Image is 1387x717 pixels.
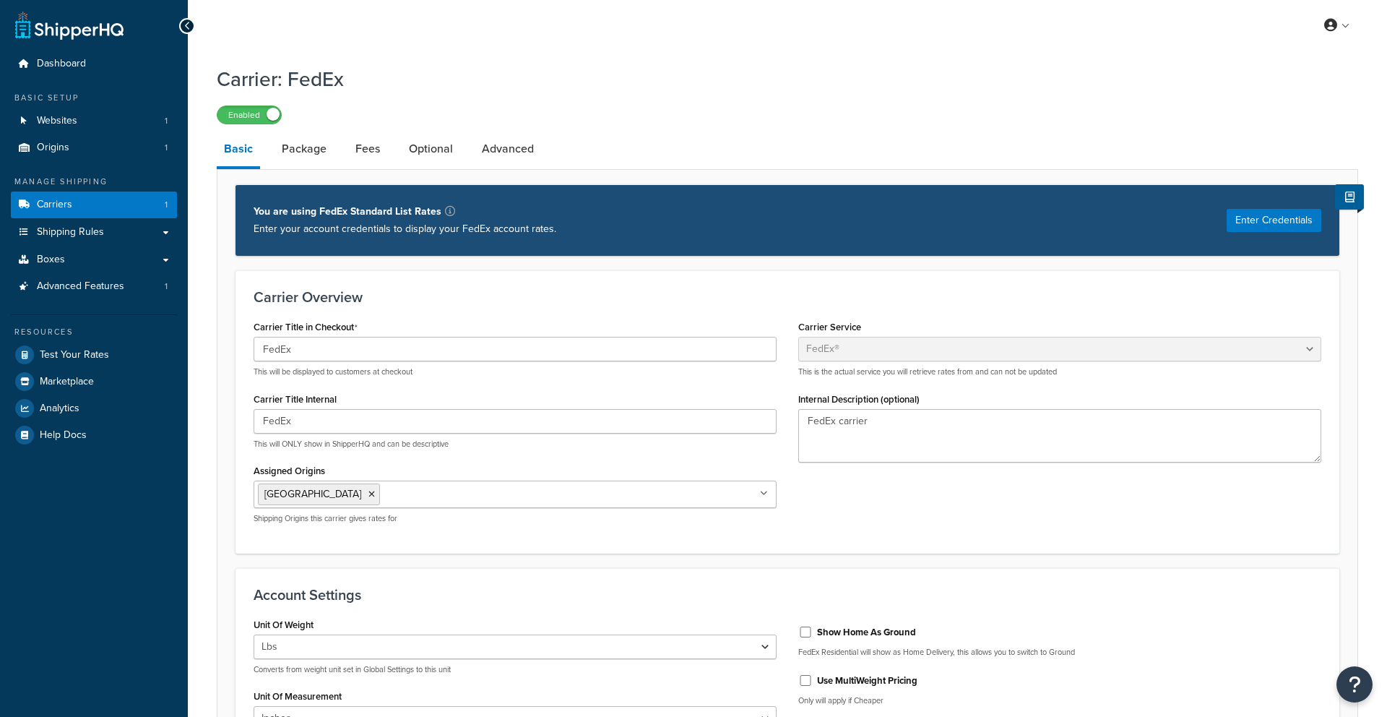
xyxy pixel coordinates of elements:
h1: Carrier: FedEx [217,65,1340,93]
a: Test Your Rates [11,342,177,368]
label: Carrier Title Internal [254,394,337,405]
span: Dashboard [37,58,86,70]
label: Carrier Service [798,322,861,332]
span: 1 [165,199,168,211]
span: Help Docs [40,429,87,442]
p: This will be displayed to customers at checkout [254,366,777,377]
span: Boxes [37,254,65,266]
a: Carriers1 [11,192,177,218]
a: Optional [402,132,460,166]
li: Carriers [11,192,177,218]
p: FedEx Residential will show as Home Delivery, this allows you to switch to Ground [798,647,1321,658]
span: 1 [165,142,168,154]
a: Help Docs [11,422,177,448]
button: Show Help Docs [1335,184,1364,210]
a: Marketplace [11,369,177,395]
p: Only will apply if Cheaper [798,695,1321,706]
p: Shipping Origins this carrier gives rates for [254,513,777,524]
div: Basic Setup [11,92,177,104]
li: Websites [11,108,177,134]
li: Advanced Features [11,273,177,300]
a: Shipping Rules [11,219,177,246]
a: Websites1 [11,108,177,134]
button: Enter Credentials [1227,209,1321,232]
label: Assigned Origins [254,465,325,476]
a: Dashboard [11,51,177,77]
span: Websites [37,115,77,127]
p: Enter your account credentials to display your FedEx account rates. [254,220,556,238]
h3: Carrier Overview [254,289,1321,305]
span: Test Your Rates [40,349,109,361]
label: Enabled [217,106,281,124]
a: Advanced [475,132,541,166]
span: [GEOGRAPHIC_DATA] [264,486,361,502]
span: Shipping Rules [37,226,104,239]
label: Unit Of Weight [254,619,314,630]
label: Carrier Title in Checkout [254,322,358,333]
button: Open Resource Center [1336,666,1373,703]
a: Boxes [11,246,177,273]
label: Use MultiWeight Pricing [817,674,917,687]
div: Resources [11,326,177,338]
span: 1 [165,115,168,127]
a: Basic [217,132,260,169]
a: Analytics [11,395,177,421]
span: Carriers [37,199,72,211]
div: Manage Shipping [11,176,177,188]
p: Converts from weight unit set in Global Settings to this unit [254,664,777,675]
li: Origins [11,134,177,161]
a: Package [275,132,334,166]
label: Show Home As Ground [817,626,916,639]
span: Origins [37,142,69,154]
p: You are using FedEx Standard List Rates [254,203,556,220]
label: Internal Description (optional) [798,394,920,405]
span: 1 [165,280,168,293]
a: Advanced Features1 [11,273,177,300]
span: Marketplace [40,376,94,388]
a: Fees [348,132,387,166]
p: This will ONLY show in ShipperHQ and can be descriptive [254,439,777,450]
p: This is the actual service you will retrieve rates from and can not be updated [798,366,1321,377]
span: Advanced Features [37,280,124,293]
textarea: FedEx carrier [798,409,1321,463]
h3: Account Settings [254,587,1321,603]
span: Analytics [40,403,79,415]
label: Unit Of Measurement [254,691,342,702]
a: Origins1 [11,134,177,161]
